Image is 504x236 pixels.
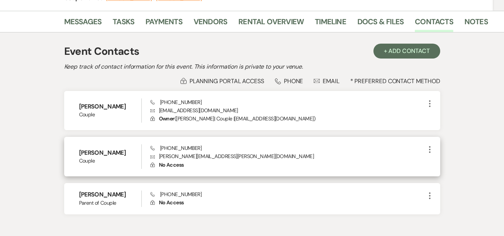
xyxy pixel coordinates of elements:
div: Email [314,77,339,85]
a: Tasks [113,16,134,32]
h6: [PERSON_NAME] [79,149,141,157]
a: Contacts [415,16,453,32]
span: No Access [159,199,184,206]
span: No Access [159,161,184,168]
a: Docs & Files [357,16,404,32]
span: [PHONE_NUMBER] [150,145,201,151]
span: [PHONE_NUMBER] [150,191,201,198]
span: Couple [79,111,141,119]
span: Parent of Couple [79,199,141,207]
span: Couple [79,157,141,165]
span: [PHONE_NUMBER] [150,99,201,106]
div: Phone [275,77,303,85]
a: Timeline [315,16,346,32]
p: [EMAIL_ADDRESS][DOMAIN_NAME] [150,106,425,114]
a: Vendors [194,16,227,32]
p: ( [PERSON_NAME] | Couple | [EMAIL_ADDRESS][DOMAIN_NAME] ) [150,114,425,123]
span: Owner [159,115,175,122]
a: Messages [64,16,102,32]
h6: [PERSON_NAME] [79,191,141,199]
button: + Add Contact [373,44,440,59]
h6: [PERSON_NAME] [79,103,141,111]
a: Notes [464,16,488,32]
div: Planning Portal Access [181,77,264,85]
h1: Event Contacts [64,44,140,59]
h2: Keep track of contact information for this event. This information is private to your venue. [64,62,440,71]
a: Payments [145,16,182,32]
div: * Preferred Contact Method [64,77,440,85]
p: [PERSON_NAME][EMAIL_ADDRESS][PERSON_NAME][DOMAIN_NAME] [150,152,425,160]
a: Rental Overview [238,16,304,32]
